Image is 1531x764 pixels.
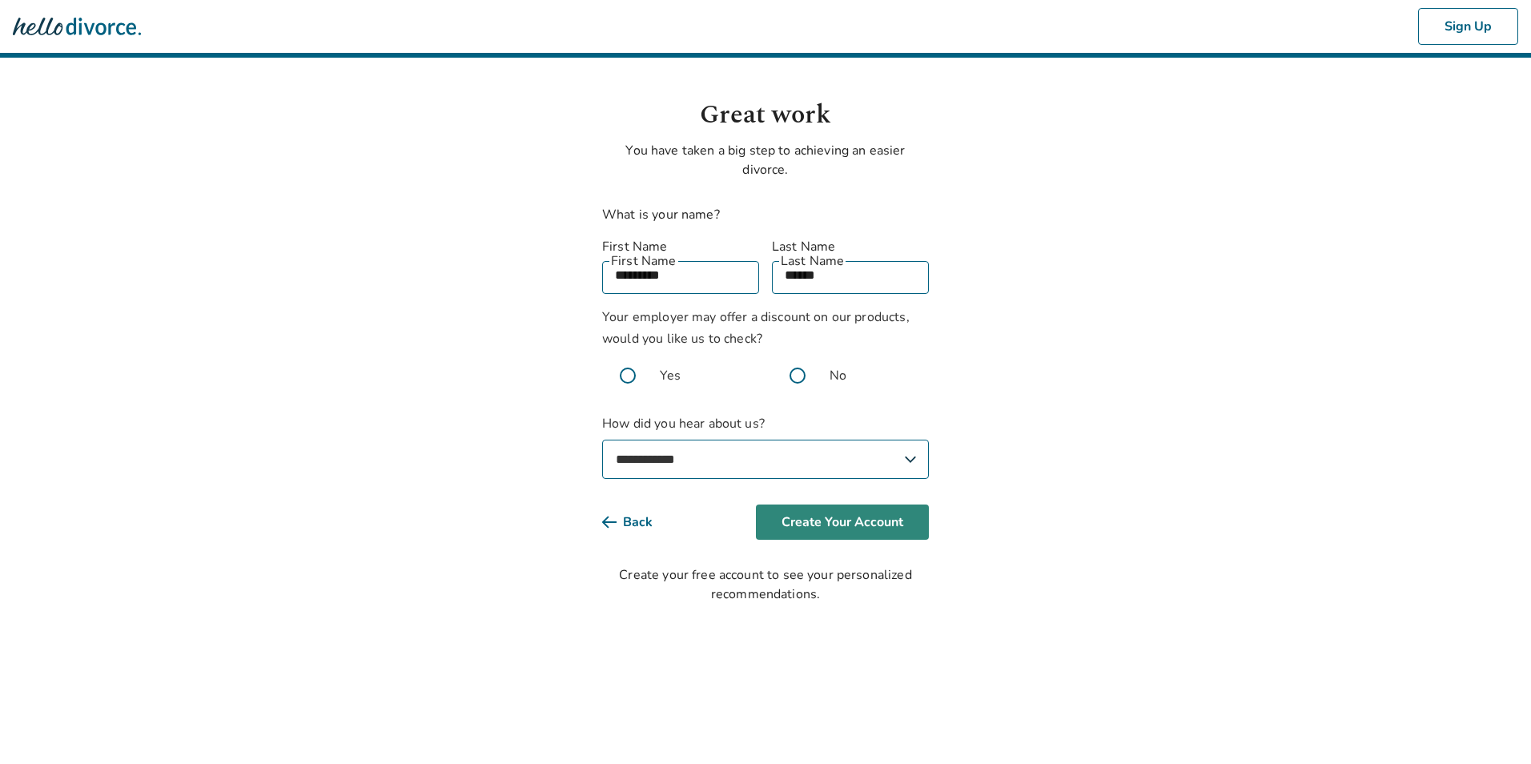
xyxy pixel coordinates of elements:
[602,141,929,179] p: You have taken a big step to achieving an easier divorce.
[602,308,910,348] span: Your employer may offer a discount on our products, would you like us to check?
[602,414,929,479] label: How did you hear about us?
[602,505,678,540] button: Back
[660,366,681,385] span: Yes
[1451,687,1531,764] iframe: Chat Widget
[602,96,929,135] h1: Great work
[602,206,720,223] label: What is your name?
[602,565,929,604] div: Create your free account to see your personalized recommendations.
[830,366,846,385] span: No
[602,237,759,256] label: First Name
[756,505,929,540] button: Create Your Account
[772,237,929,256] label: Last Name
[13,10,141,42] img: Hello Divorce Logo
[602,440,929,479] select: How did you hear about us?
[1418,8,1518,45] button: Sign Up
